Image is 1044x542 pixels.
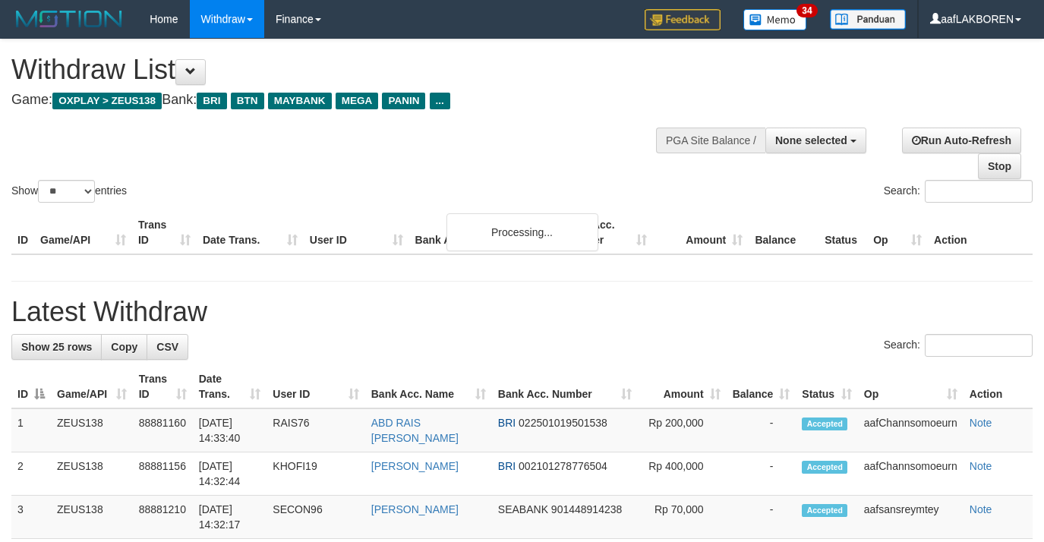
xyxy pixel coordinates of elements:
[884,180,1033,203] label: Search:
[304,211,409,254] th: User ID
[430,93,450,109] span: ...
[970,503,992,515] a: Note
[884,334,1033,357] label: Search:
[193,496,267,539] td: [DATE] 14:32:17
[902,128,1021,153] a: Run Auto-Refresh
[749,211,818,254] th: Balance
[858,452,964,496] td: aafChannsomoeurn
[743,9,807,30] img: Button%20Memo.svg
[365,365,492,408] th: Bank Acc. Name: activate to sort column ascending
[498,417,516,429] span: BRI
[156,341,178,353] span: CSV
[796,365,857,408] th: Status: activate to sort column ascending
[818,211,867,254] th: Status
[551,503,622,515] span: Copy 901448914238 to clipboard
[371,417,459,444] a: ABD RAIS [PERSON_NAME]
[925,334,1033,357] input: Search:
[978,153,1021,179] a: Stop
[51,496,133,539] td: ZEUS138
[197,211,304,254] th: Date Trans.
[858,365,964,408] th: Op: activate to sort column ascending
[727,365,796,408] th: Balance: activate to sort column ascending
[51,365,133,408] th: Game/API: activate to sort column ascending
[796,4,817,17] span: 34
[267,452,364,496] td: KHOFI19
[132,211,197,254] th: Trans ID
[498,460,516,472] span: BRI
[498,503,548,515] span: SEABANK
[775,134,847,147] span: None selected
[193,408,267,452] td: [DATE] 14:33:40
[638,408,727,452] td: Rp 200,000
[11,55,681,85] h1: Withdraw List
[38,180,95,203] select: Showentries
[267,496,364,539] td: SECON96
[11,496,51,539] td: 3
[446,213,598,251] div: Processing...
[519,417,607,429] span: Copy 022501019501538 to clipboard
[11,365,51,408] th: ID: activate to sort column descending
[557,211,653,254] th: Bank Acc. Number
[101,334,147,360] a: Copy
[802,418,847,430] span: Accepted
[147,334,188,360] a: CSV
[371,460,459,472] a: [PERSON_NAME]
[858,496,964,539] td: aafsansreymtey
[727,496,796,539] td: -
[830,9,906,30] img: panduan.png
[656,128,765,153] div: PGA Site Balance /
[231,93,264,109] span: BTN
[52,93,162,109] span: OXPLAY > ZEUS138
[11,452,51,496] td: 2
[802,504,847,517] span: Accepted
[867,211,928,254] th: Op
[21,341,92,353] span: Show 25 rows
[858,408,964,452] td: aafChannsomoeurn
[268,93,332,109] span: MAYBANK
[111,341,137,353] span: Copy
[11,8,127,30] img: MOTION_logo.png
[11,211,34,254] th: ID
[727,408,796,452] td: -
[193,365,267,408] th: Date Trans.: activate to sort column ascending
[765,128,866,153] button: None selected
[133,408,193,452] td: 88881160
[34,211,132,254] th: Game/API
[267,408,364,452] td: RAIS76
[133,452,193,496] td: 88881156
[11,93,681,108] h4: Game: Bank:
[638,452,727,496] td: Rp 400,000
[653,211,749,254] th: Amount
[267,365,364,408] th: User ID: activate to sort column ascending
[133,365,193,408] th: Trans ID: activate to sort column ascending
[51,452,133,496] td: ZEUS138
[802,461,847,474] span: Accepted
[970,460,992,472] a: Note
[645,9,721,30] img: Feedback.jpg
[970,417,992,429] a: Note
[11,180,127,203] label: Show entries
[11,408,51,452] td: 1
[193,452,267,496] td: [DATE] 14:32:44
[11,297,1033,327] h1: Latest Withdraw
[638,496,727,539] td: Rp 70,000
[197,93,226,109] span: BRI
[928,211,1033,254] th: Action
[638,365,727,408] th: Amount: activate to sort column ascending
[925,180,1033,203] input: Search:
[11,334,102,360] a: Show 25 rows
[492,365,638,408] th: Bank Acc. Number: activate to sort column ascending
[371,503,459,515] a: [PERSON_NAME]
[382,93,425,109] span: PANIN
[51,408,133,452] td: ZEUS138
[133,496,193,539] td: 88881210
[336,93,379,109] span: MEGA
[409,211,558,254] th: Bank Acc. Name
[519,460,607,472] span: Copy 002101278776504 to clipboard
[964,365,1033,408] th: Action
[727,452,796,496] td: -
